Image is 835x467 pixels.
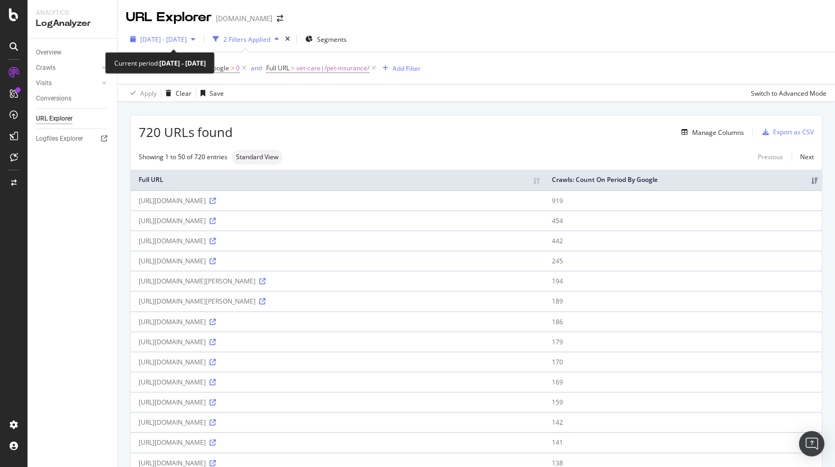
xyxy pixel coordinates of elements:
td: 194 [544,271,822,291]
div: Add Filter [393,64,421,73]
a: URL Explorer [36,113,110,124]
div: Showing 1 to 50 of 720 entries [139,152,228,161]
div: [URL][DOMAIN_NAME] [139,378,536,387]
b: [DATE] - [DATE] [159,59,206,68]
td: 442 [544,231,822,251]
div: Crawls [36,62,56,74]
button: Switch to Advanced Mode [747,85,827,102]
span: 720 URLs found [139,123,233,141]
th: Crawls: Count On Period By Google: activate to sort column ascending [544,170,822,190]
button: Segments [301,31,351,48]
div: [URL][DOMAIN_NAME] [139,398,536,407]
a: Next [792,149,814,164]
div: Export as CSV [773,127,814,136]
div: Current period: [114,57,206,69]
div: 2 Filters Applied [223,35,270,44]
div: Manage Columns [692,128,744,137]
div: [URL][DOMAIN_NAME] [139,236,536,245]
button: Apply [126,85,157,102]
th: Full URL: activate to sort column ascending [131,170,544,190]
span: 0 [236,61,240,76]
div: Logfiles Explorer [36,133,83,144]
span: Standard View [236,154,278,160]
div: URL Explorer [126,8,212,26]
div: [URL][DOMAIN_NAME] [139,337,536,346]
button: Manage Columns [677,126,744,139]
span: = [291,63,295,72]
a: Visits [36,78,99,89]
td: 186 [544,312,822,332]
button: [DATE] - [DATE] [126,31,199,48]
div: Visits [36,78,52,89]
td: 919 [544,190,822,210]
button: Add Filter [378,62,421,75]
div: [URL][DOMAIN_NAME] [139,257,536,265]
div: Open Intercom Messenger [799,431,824,456]
div: LogAnalyzer [36,17,108,30]
div: neutral label [232,150,283,164]
div: Switch to Advanced Mode [751,89,827,98]
button: and [251,63,262,73]
a: Crawls [36,62,99,74]
a: Overview [36,47,110,58]
div: Apply [140,89,157,98]
td: 179 [544,332,822,352]
span: vet-care|/pet-insurance/ [296,61,369,76]
button: 2 Filters Applied [208,31,283,48]
td: 170 [544,352,822,372]
div: [DOMAIN_NAME] [216,13,273,24]
div: URL Explorer [36,113,72,124]
div: and [251,63,262,72]
span: > [231,63,234,72]
button: Export as CSV [758,124,814,141]
span: Segments [317,35,347,44]
td: 454 [544,210,822,231]
div: [URL][DOMAIN_NAME] [139,358,536,367]
div: [URL][DOMAIN_NAME][PERSON_NAME] [139,277,536,286]
div: Clear [176,89,192,98]
div: Save [210,89,224,98]
span: Full URL [266,63,289,72]
div: [URL][DOMAIN_NAME][PERSON_NAME] [139,297,536,306]
div: [URL][DOMAIN_NAME] [139,317,536,326]
span: [DATE] - [DATE] [140,35,187,44]
div: [URL][DOMAIN_NAME] [139,438,536,447]
a: Logfiles Explorer [36,133,110,144]
td: 245 [544,251,822,271]
div: [URL][DOMAIN_NAME] [139,196,536,205]
div: Conversions [36,93,71,104]
div: [URL][DOMAIN_NAME] [139,418,536,427]
button: Save [196,85,224,102]
div: arrow-right-arrow-left [277,15,283,22]
td: 189 [544,291,822,311]
div: Overview [36,47,61,58]
button: Clear [161,85,192,102]
td: 169 [544,372,822,392]
td: 159 [544,392,822,412]
td: 141 [544,432,822,452]
a: Conversions [36,93,110,104]
td: 142 [544,412,822,432]
div: [URL][DOMAIN_NAME] [139,216,536,225]
div: times [283,34,292,44]
div: Analytics [36,8,108,17]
